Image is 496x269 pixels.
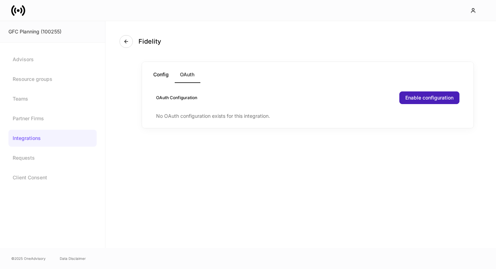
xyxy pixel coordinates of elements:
[8,51,97,68] a: Advisors
[8,90,97,107] a: Teams
[405,95,453,100] div: Enable configuration
[8,28,97,35] div: GFC Planning (100255)
[8,130,97,147] a: Integrations
[8,71,97,88] a: Resource groups
[8,110,97,127] a: Partner Firms
[174,66,200,83] button: OAuth
[60,256,86,261] a: Data Disclaimer
[139,37,161,46] h4: Fidelity
[156,113,459,120] p: No OAuth configuration exists for this integration.
[8,169,97,186] a: Client Consent
[399,91,459,104] button: Enable configuration
[148,66,174,83] button: Config
[11,256,46,261] span: © 2025 OneAdvisory
[8,149,97,166] a: Requests
[156,94,197,101] h6: OAuth Configuration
